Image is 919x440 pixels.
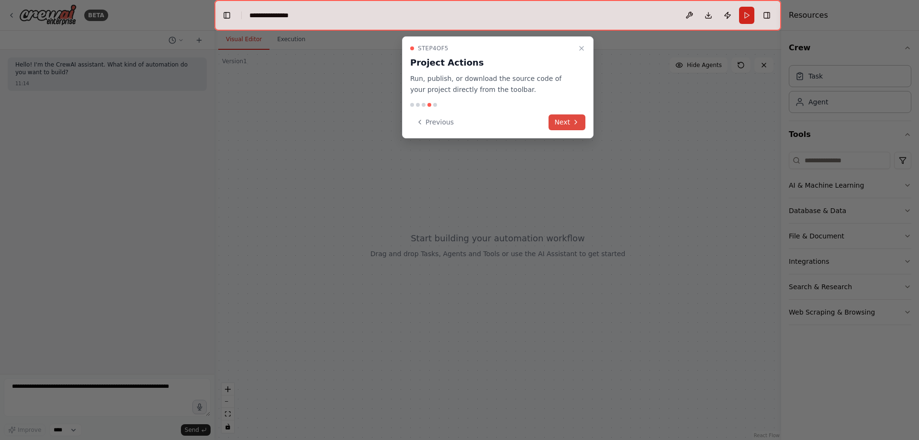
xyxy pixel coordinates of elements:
[576,43,587,54] button: Close walkthrough
[220,9,234,22] button: Hide left sidebar
[410,73,574,95] p: Run, publish, or download the source code of your project directly from the toolbar.
[418,45,448,52] span: Step 4 of 5
[549,114,585,130] button: Next
[410,114,459,130] button: Previous
[410,56,574,69] h3: Project Actions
